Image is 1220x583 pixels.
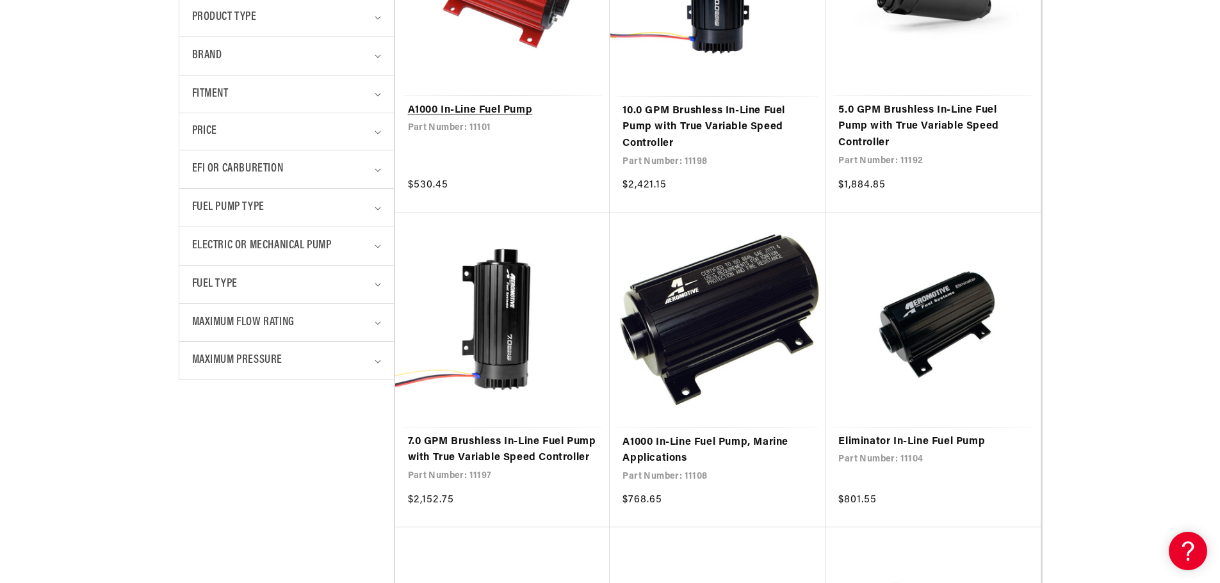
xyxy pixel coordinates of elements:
[192,275,238,294] span: Fuel Type
[192,76,381,113] summary: Fitment (0 selected)
[192,150,381,188] summary: EFI or Carburetion (0 selected)
[192,227,381,265] summary: Electric or Mechanical Pump (0 selected)
[192,304,381,342] summary: Maximum Flow Rating (0 selected)
[192,237,332,255] span: Electric or Mechanical Pump
[192,198,264,217] span: Fuel Pump Type
[192,85,229,104] span: Fitment
[622,435,813,467] a: A1000 In-Line Fuel Pump, Marine Applications
[192,37,381,75] summary: Brand (0 selected)
[192,314,295,332] span: Maximum Flow Rating
[192,351,283,370] span: Maximum Pressure
[192,266,381,303] summary: Fuel Type (0 selected)
[192,123,217,140] span: Price
[838,102,1028,152] a: 5.0 GPM Brushless In-Line Fuel Pump with True Variable Speed Controller
[622,103,813,152] a: 10.0 GPM Brushless In-Line Fuel Pump with True Variable Speed Controller
[408,434,598,467] a: 7.0 GPM Brushless In-Line Fuel Pump with True Variable Speed Controller
[192,47,222,65] span: Brand
[192,113,381,150] summary: Price
[192,342,381,379] summary: Maximum Pressure (0 selected)
[408,102,598,119] a: A1000 In-Line Fuel Pump
[192,189,381,227] summary: Fuel Pump Type (0 selected)
[838,434,1028,451] a: Eliminator In-Line Fuel Pump
[192,160,284,179] span: EFI or Carburetion
[192,8,257,27] span: Product type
